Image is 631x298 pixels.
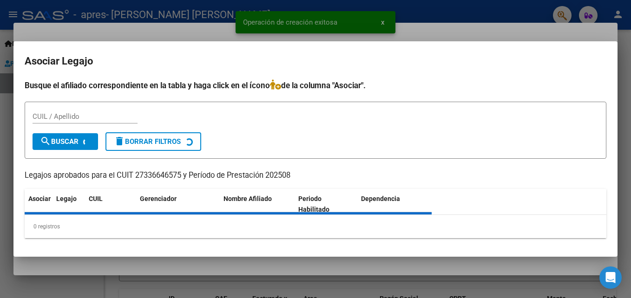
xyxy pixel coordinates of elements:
[599,266,622,289] div: Open Intercom Messenger
[295,189,357,220] datatable-header-cell: Periodo Habilitado
[33,133,98,150] button: Buscar
[56,195,77,202] span: Legajo
[114,136,125,147] mat-icon: delete
[25,215,606,238] div: 0 registros
[25,170,606,181] p: Legajos aprobados para el CUIT 27336646575 y Período de Prestación 202508
[25,189,53,220] datatable-header-cell: Asociar
[85,189,136,220] datatable-header-cell: CUIL
[40,136,51,147] mat-icon: search
[140,195,177,202] span: Gerenciador
[220,189,295,220] datatable-header-cell: Nombre Afiliado
[136,189,220,220] datatable-header-cell: Gerenciador
[53,189,85,220] datatable-header-cell: Legajo
[89,195,103,202] span: CUIL
[357,189,432,220] datatable-header-cell: Dependencia
[223,195,272,202] span: Nombre Afiliado
[114,137,181,146] span: Borrar Filtros
[28,195,51,202] span: Asociar
[25,52,606,70] h2: Asociar Legajo
[40,137,79,146] span: Buscar
[105,132,201,151] button: Borrar Filtros
[298,195,329,213] span: Periodo Habilitado
[361,195,400,202] span: Dependencia
[25,79,606,91] h4: Busque el afiliado correspondiente en la tabla y haga click en el ícono de la columna "Asociar".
